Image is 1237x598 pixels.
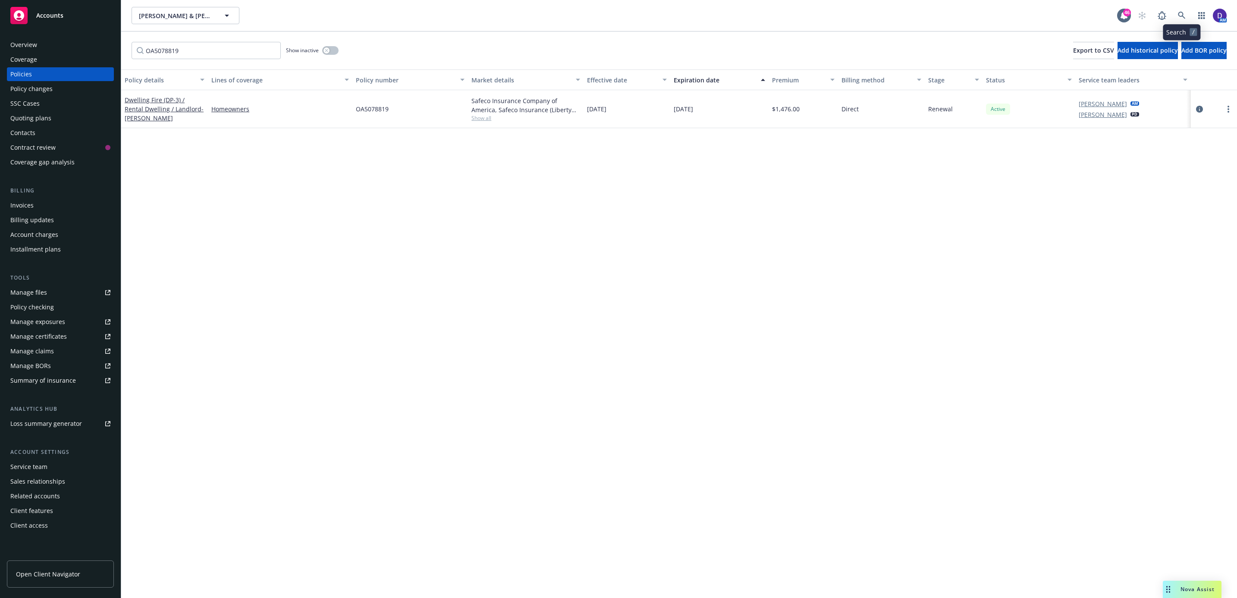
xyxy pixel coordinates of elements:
button: Expiration date [670,69,769,90]
div: Policies [10,67,32,81]
a: Report a Bug [1153,7,1171,24]
a: more [1223,104,1234,114]
div: Installment plans [10,242,61,256]
a: Switch app [1193,7,1210,24]
a: circleInformation [1194,104,1205,114]
div: Loss summary generator [10,417,82,431]
div: Summary of insurance [10,374,76,387]
span: Accounts [36,12,63,19]
div: Policy changes [10,82,53,96]
a: Policy checking [7,300,114,314]
span: [PERSON_NAME] & [PERSON_NAME] [139,11,213,20]
a: SSC Cases [7,97,114,110]
a: Accounts [7,3,114,28]
div: Sales relationships [10,475,65,488]
a: Installment plans [7,242,114,256]
span: Add BOR policy [1181,46,1227,54]
div: SSC Cases [10,97,40,110]
span: Show inactive [286,47,319,54]
button: Premium [769,69,838,90]
span: [DATE] [587,104,606,113]
div: Tools [7,274,114,282]
a: Manage claims [7,344,114,358]
a: Policy changes [7,82,114,96]
a: Invoices [7,198,114,212]
a: Summary of insurance [7,374,114,387]
a: Client access [7,519,114,532]
a: Overview [7,38,114,52]
div: Client access [10,519,48,532]
div: 46 [1123,9,1131,16]
a: [PERSON_NAME] [1079,110,1127,119]
a: Account charges [7,228,114,242]
div: Overview [10,38,37,52]
button: Market details [468,69,584,90]
span: Add historical policy [1118,46,1178,54]
div: Manage exposures [10,315,65,329]
span: $1,476.00 [772,104,800,113]
span: Renewal [928,104,953,113]
a: Contract review [7,141,114,154]
div: Premium [772,76,825,85]
a: Policies [7,67,114,81]
button: Policy number [352,69,468,90]
div: Analytics hub [7,405,114,413]
div: Account settings [7,448,114,456]
div: Safeco Insurance Company of America, Safeco Insurance (Liberty Mutual) [471,96,580,114]
div: Lines of coverage [211,76,339,85]
a: Manage BORs [7,359,114,373]
div: Expiration date [674,76,756,85]
div: Effective date [587,76,657,85]
a: Loss summary generator [7,417,114,431]
div: Policy details [125,76,195,85]
div: Billing method [841,76,912,85]
div: Service team [10,460,47,474]
img: photo [1213,9,1227,22]
div: Client features [10,504,53,518]
button: Effective date [584,69,670,90]
input: Filter by keyword... [132,42,281,59]
div: Related accounts [10,489,60,503]
a: Client features [7,504,114,518]
a: Manage exposures [7,315,114,329]
div: Billing updates [10,213,54,227]
div: Policy checking [10,300,54,314]
button: Status [983,69,1075,90]
div: Invoices [10,198,34,212]
div: Drag to move [1163,581,1174,598]
a: Coverage gap analysis [7,155,114,169]
a: [PERSON_NAME] [1079,99,1127,108]
div: Coverage gap analysis [10,155,75,169]
a: Start snowing [1133,7,1151,24]
div: Manage certificates [10,330,67,343]
span: Nova Assist [1180,585,1215,593]
button: Stage [925,69,983,90]
a: Search [1173,7,1190,24]
div: Manage BORs [10,359,51,373]
a: Manage files [7,286,114,299]
div: Market details [471,76,571,85]
span: Export to CSV [1073,46,1114,54]
button: Export to CSV [1073,42,1114,59]
a: Coverage [7,53,114,66]
span: Active [989,105,1007,113]
div: Contract review [10,141,56,154]
div: Status [986,76,1062,85]
span: Direct [841,104,859,113]
a: Sales relationships [7,475,114,488]
button: Billing method [838,69,925,90]
div: Contacts [10,126,35,140]
span: Show all [471,114,580,122]
div: Quoting plans [10,111,51,125]
button: Lines of coverage [208,69,352,90]
div: Policy number [356,76,455,85]
a: Contacts [7,126,114,140]
a: Quoting plans [7,111,114,125]
span: Open Client Navigator [16,570,80,579]
button: Add historical policy [1118,42,1178,59]
div: Manage claims [10,344,54,358]
a: Billing updates [7,213,114,227]
button: Nova Assist [1163,581,1221,598]
div: Billing [7,186,114,195]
